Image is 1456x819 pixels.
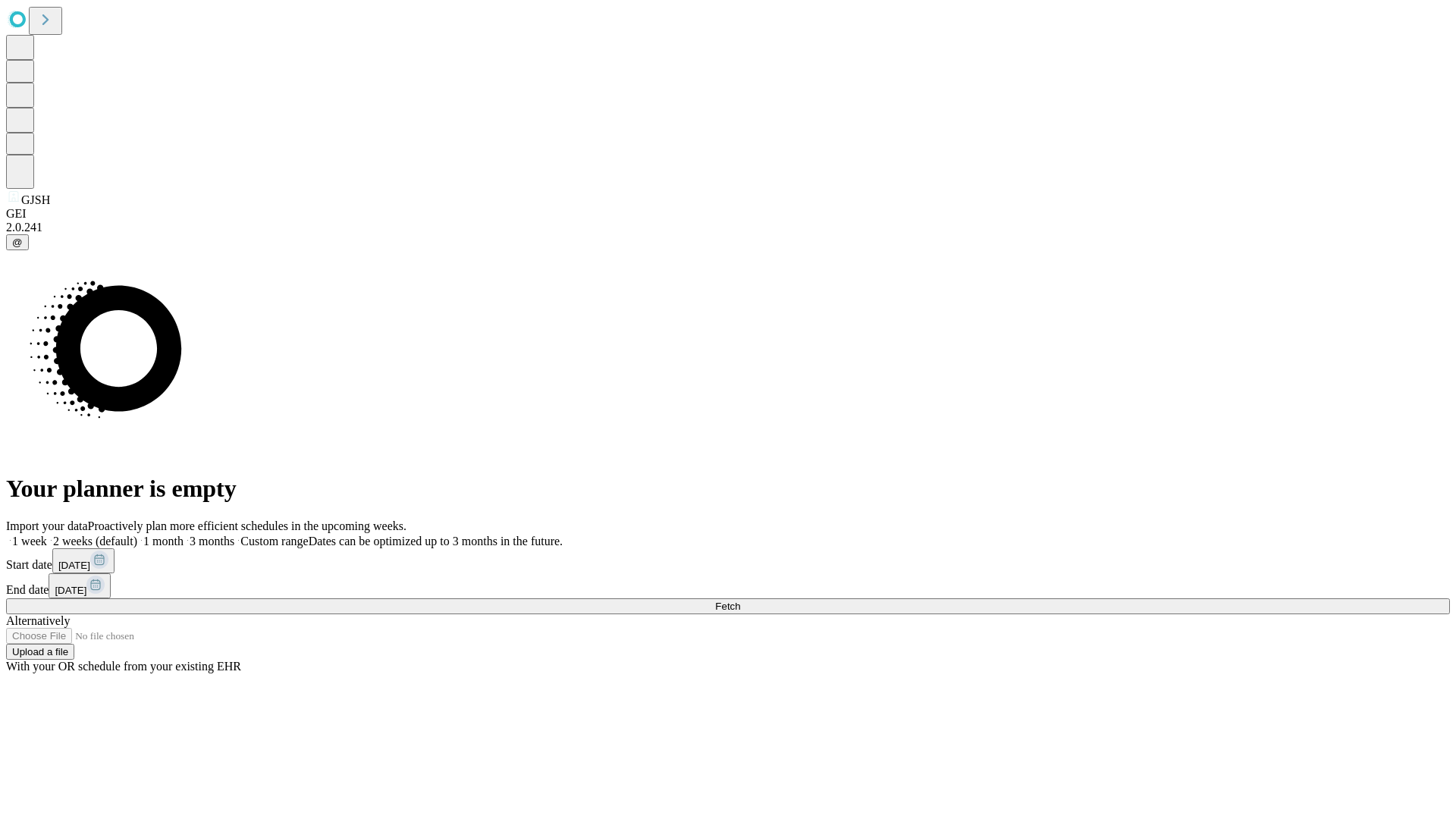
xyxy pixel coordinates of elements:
h1: Your planner is empty [6,475,1450,503]
span: 2 weeks (default) [53,535,137,548]
span: @ [12,237,23,248]
span: GJSH [21,193,50,206]
span: Alternatively [6,614,70,627]
span: 1 week [12,535,47,548]
button: @ [6,234,29,250]
span: [DATE] [55,585,86,596]
span: 1 month [143,535,184,548]
button: Fetch [6,598,1450,614]
span: [DATE] [58,560,90,571]
span: Custom range [240,535,308,548]
span: Proactively plan more efficient schedules in the upcoming weeks. [88,519,406,532]
div: GEI [6,207,1450,221]
button: Upload a file [6,644,74,660]
span: With your OR schedule from your existing EHR [6,660,241,673]
div: End date [6,573,1450,598]
span: Dates can be optimized up to 3 months in the future. [309,535,563,548]
span: 3 months [190,535,234,548]
button: [DATE] [52,548,115,573]
div: Start date [6,548,1450,573]
span: Fetch [715,601,740,612]
span: Import your data [6,519,88,532]
div: 2.0.241 [6,221,1450,234]
button: [DATE] [49,573,111,598]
